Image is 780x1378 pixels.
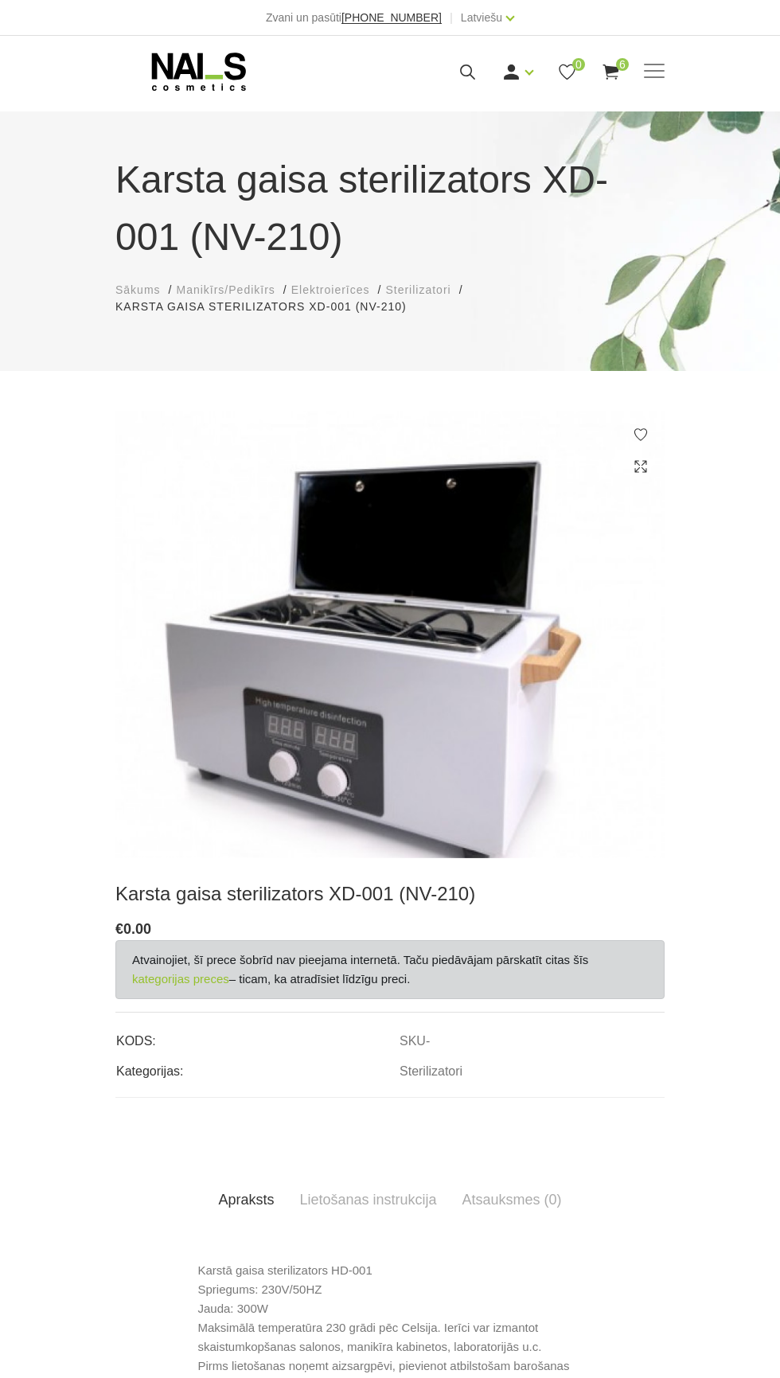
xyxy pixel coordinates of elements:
td: KODS: [115,1021,399,1051]
span: Elektroierīces [291,283,370,296]
li: Karsta gaisa sterilizators XD-001 (NV-210) [115,299,423,315]
td: Kategorijas: [115,1051,399,1081]
a: Manikīrs/Pedikīrs [176,282,275,299]
span: € [115,921,123,937]
a: 0 [557,62,577,82]
div: Zvani un pasūti [266,8,442,27]
a: Apraksts [205,1177,287,1222]
h3: Karsta gaisa sterilizators XD-001 (NV-210) [115,882,665,906]
span: | [450,8,453,27]
span: 0 [572,58,585,71]
span: Sterilizatori [385,283,450,296]
a: Elektroierīces [291,282,370,299]
span: Manikīrs/Pedikīrs [176,283,275,296]
span: 0.00 [123,921,151,937]
a: Atsauksmes (0) [450,1177,575,1222]
a: 6 [601,62,621,82]
img: ... [115,411,665,858]
a: Sterilizatori [400,1064,462,1079]
a: Lietošanas instrukcija [287,1177,449,1222]
span: Sākums [115,283,161,296]
a: [PHONE_NUMBER] [341,12,442,24]
div: Atvainojiet, šī prece šobrīd nav pieejama internetā. Taču piedāvājam pārskatīt citas šīs – ticam,... [115,940,665,999]
a: Latviešu [461,8,502,27]
span: 6 [616,58,629,71]
a: kategorijas preces [132,970,229,989]
h1: Karsta gaisa sterilizators XD-001 (NV-210) [115,151,665,266]
a: SKU- [400,1034,430,1048]
span: [PHONE_NUMBER] [341,11,442,24]
a: Sterilizatori [385,282,450,299]
a: Sākums [115,282,161,299]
